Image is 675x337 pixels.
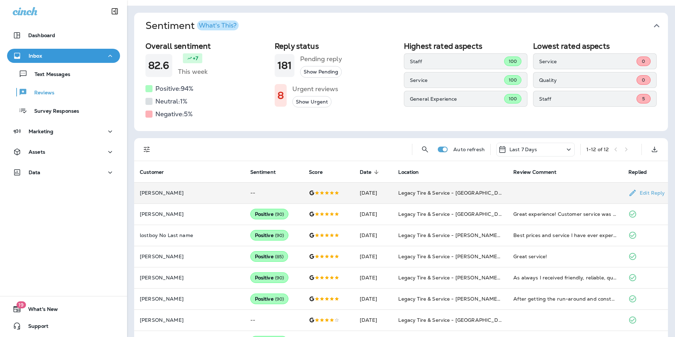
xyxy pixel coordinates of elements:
span: Date [360,169,381,175]
span: Score [309,169,332,175]
p: Staff [539,96,637,102]
h1: 8 [277,90,284,101]
h5: This week [178,66,208,77]
span: Legacy Tire & Service - [GEOGRAPHIC_DATA] (formerly Chalkville Auto & Tire Service) [398,317,609,323]
span: ( 90 ) [275,232,284,238]
span: Legacy Tire & Service - [PERSON_NAME] (formerly Chelsea Tire Pros) [398,274,568,281]
h5: Pending reply [300,53,342,65]
button: What's This? [197,20,239,30]
h2: Highest rated aspects [404,42,527,51]
td: [DATE] [354,225,393,246]
td: [DATE] [354,267,393,288]
p: [PERSON_NAME] [140,317,239,323]
span: Legacy Tire & Service - [PERSON_NAME] (formerly Chelsea Tire Pros) [398,296,568,302]
div: Positive [250,272,289,283]
span: Score [309,169,323,175]
span: Replied [628,169,656,175]
td: [DATE] [354,246,393,267]
div: Positive [250,230,289,241]
span: 19 [16,301,26,308]
p: Auto refresh [453,147,485,152]
div: After getting the run-around and constant changes from the quoted price from their competition, I... [513,295,617,302]
span: Location [398,169,428,175]
p: Marketing [29,129,53,134]
span: Sentiment [250,169,285,175]
button: Marketing [7,124,120,138]
span: Replied [628,169,647,175]
p: [PERSON_NAME] [140,296,239,302]
td: -- [245,182,304,203]
button: SentimentWhat's This? [140,13,674,39]
button: Inbox [7,49,120,63]
h5: Neutral: 1 % [155,96,187,107]
h2: Overall sentiment [145,42,269,51]
span: Legacy Tire & Service - [PERSON_NAME] (formerly Chelsea Tire Pros) [398,232,568,238]
div: Great experience! Customer service was amazing and the entire process was quick! They kept me inf... [513,211,617,218]
span: Date [360,169,372,175]
button: Dashboard [7,28,120,42]
span: Customer [140,169,173,175]
td: [DATE] [354,182,393,203]
p: Survey Responses [27,108,79,115]
span: Legacy Tire & Service - [GEOGRAPHIC_DATA] (formerly Magic City Tire & Service) [398,211,597,217]
button: Search Reviews [418,142,432,156]
div: Positive [250,251,288,262]
p: [PERSON_NAME] [140,254,239,259]
button: 19What's New [7,302,120,316]
td: [DATE] [354,203,393,225]
span: ( 90 ) [275,275,284,281]
p: [PERSON_NAME] [140,211,239,217]
td: [DATE] [354,288,393,309]
div: Positive [250,294,289,304]
span: ( 85 ) [275,254,284,260]
button: Data [7,165,120,179]
button: Assets [7,145,120,159]
h5: Urgent reviews [292,83,338,95]
button: Export as CSV [647,142,662,156]
h2: Lowest rated aspects [533,42,657,51]
p: Staff [410,59,504,64]
span: 5 [642,96,645,102]
span: Location [398,169,419,175]
p: [PERSON_NAME] [140,190,239,196]
button: Show Pending [300,66,342,78]
span: Review Comment [513,169,566,175]
div: Best prices and service I have ever experienced. I have already told around 30 people about you g... [513,232,617,239]
p: Dashboard [28,32,55,38]
div: SentimentWhat's This? [134,39,668,131]
h1: 181 [277,60,292,71]
td: -- [245,309,304,331]
div: Positive [250,209,289,219]
button: Support [7,319,120,333]
div: As always I received friendly, reliable, quick, and honest service. [513,274,617,281]
div: Great service! [513,253,617,260]
p: Quality [539,77,637,83]
td: [DATE] [354,309,393,331]
span: Support [21,323,48,332]
h1: 82.6 [148,60,169,71]
span: Legacy Tire & Service - [PERSON_NAME] (formerly Chelsea Tire Pros) [398,253,568,260]
span: ( 90 ) [275,296,284,302]
button: Survey Responses [7,103,120,118]
p: Last 7 Days [509,147,537,152]
button: Text Messages [7,66,120,81]
p: Edit Reply [637,190,665,196]
span: 100 [509,58,517,64]
button: Show Urgent [292,96,331,108]
p: +7 [193,55,198,62]
p: Inbox [29,53,42,59]
p: Assets [29,149,45,155]
span: ( 90 ) [275,211,284,217]
span: Legacy Tire & Service - [GEOGRAPHIC_DATA] (formerly Chalkville Auto & Tire Service) [398,190,609,196]
h5: Negative: 5 % [155,108,193,120]
span: Sentiment [250,169,276,175]
button: Filters [140,142,154,156]
div: 1 - 12 of 12 [586,147,609,152]
p: Reviews [27,90,54,96]
span: What's New [21,306,58,315]
span: Customer [140,169,164,175]
span: Review Comment [513,169,556,175]
h2: Reply status [275,42,398,51]
span: 100 [509,77,517,83]
p: Text Messages [28,71,70,78]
